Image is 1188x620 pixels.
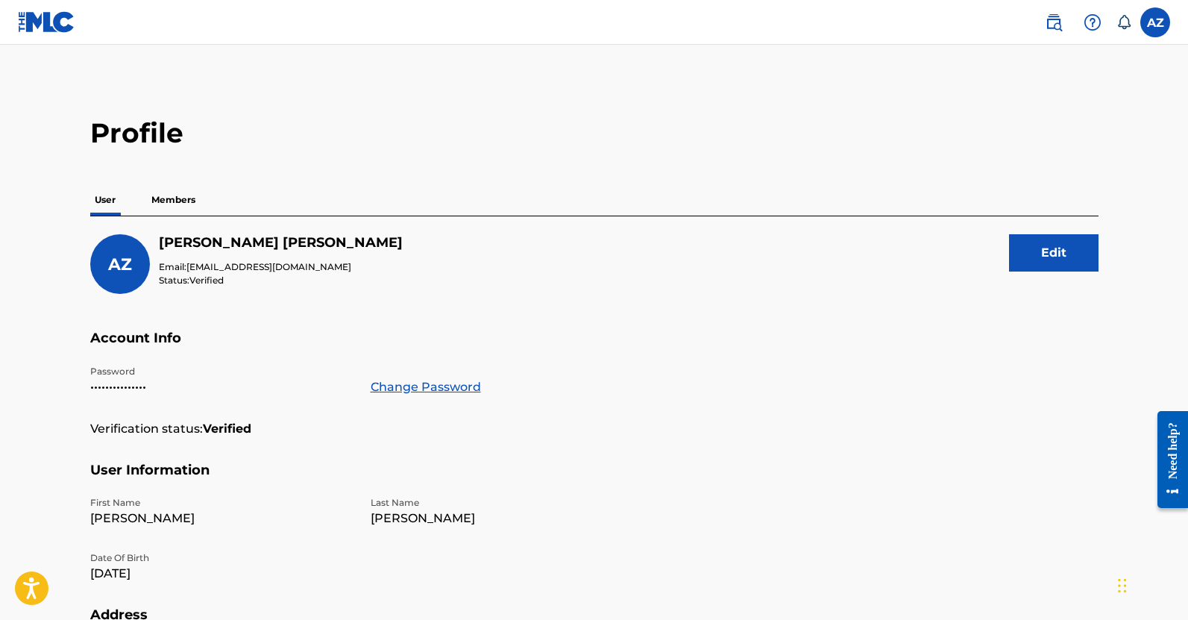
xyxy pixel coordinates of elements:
[1045,13,1063,31] img: search
[90,116,1099,150] h2: Profile
[90,420,203,438] p: Verification status:
[371,510,633,527] p: [PERSON_NAME]
[1078,7,1107,37] div: Help
[90,565,353,583] p: [DATE]
[90,510,353,527] p: [PERSON_NAME]
[1113,548,1188,620] iframe: Chat Widget
[371,496,633,510] p: Last Name
[159,274,403,287] p: Status:
[90,496,353,510] p: First Name
[159,234,403,251] h5: Anthony Zhang
[108,254,132,275] span: AZ
[1009,234,1099,272] button: Edit
[186,261,351,272] span: [EMAIL_ADDRESS][DOMAIN_NAME]
[189,275,224,286] span: Verified
[1039,7,1069,37] a: Public Search
[90,551,353,565] p: Date Of Birth
[1116,15,1131,30] div: Notifications
[147,184,200,216] p: Members
[90,378,353,396] p: •••••••••••••••
[1140,7,1170,37] div: User Menu
[90,462,1099,497] h5: User Information
[90,184,120,216] p: User
[90,330,1099,365] h5: Account Info
[90,365,353,378] p: Password
[18,11,75,33] img: MLC Logo
[1118,563,1127,608] div: Drag
[1084,13,1101,31] img: help
[203,420,251,438] strong: Verified
[1146,399,1188,519] iframe: Resource Center
[371,378,481,396] a: Change Password
[159,260,403,274] p: Email:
